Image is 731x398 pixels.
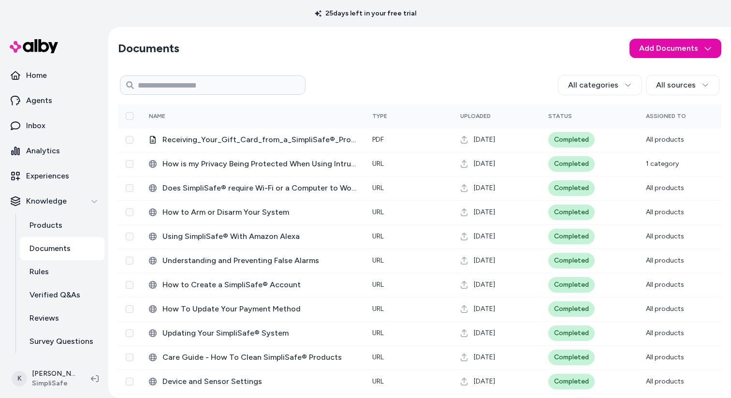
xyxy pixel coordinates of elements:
[372,208,384,216] span: URL
[162,231,357,242] span: ‎Using SimpliSafe® With Amazon Alexa
[32,379,75,388] span: SimpliSafe
[460,113,491,119] span: Uploaded
[26,95,52,106] p: Agents
[656,79,696,91] span: All sources
[162,376,357,387] span: Device and Sensor Settings
[548,132,595,147] div: Completed
[372,160,384,168] span: URL
[162,327,357,339] span: ‎Updating Your SimpliSafe® System
[126,329,133,337] button: Select row
[6,363,83,394] button: K[PERSON_NAME]SimpliSafe
[646,280,684,289] span: All products
[162,158,357,170] span: ‎How is my Privacy Being Protected When Using Intruder Intervention?
[474,135,495,145] span: [DATE]
[629,39,721,58] button: Add Documents
[372,256,384,265] span: URL
[474,280,495,290] span: [DATE]
[126,257,133,265] button: Select row
[548,253,595,268] div: Completed
[29,243,71,254] p: Documents
[474,256,495,265] span: [DATE]
[162,134,357,146] span: Receiving_Your_Gift_Card_from_a_SimpliSafe®_Promotion_or_Offer___SimpliSafe_Support_Home.pdf
[126,112,133,120] button: Select all
[126,184,133,192] button: Select row
[474,183,495,193] span: [DATE]
[474,353,495,362] span: [DATE]
[4,64,104,87] a: Home
[29,220,62,231] p: Products
[29,312,59,324] p: Reviews
[548,325,595,341] div: Completed
[126,208,133,216] button: Select row
[548,229,595,244] div: Completed
[20,283,104,307] a: Verified Q&As
[646,305,684,313] span: All products
[149,231,357,242] div: ‎Using SimpliSafe® With Amazon Alexa
[372,184,384,192] span: URL
[548,374,595,389] div: Completed
[646,75,719,95] button: All sources
[372,377,384,385] span: URL
[26,120,45,132] p: Inbox
[162,279,357,291] span: ‎How to Create a SimpliSafe® Account
[29,336,93,347] p: Survey Questions
[149,279,357,291] div: ‎How to Create a SimpliSafe® Account
[646,135,684,144] span: All products
[20,237,104,260] a: Documents
[646,329,684,337] span: All products
[32,369,75,379] p: [PERSON_NAME]
[126,160,133,168] button: Select row
[149,112,221,120] div: Name
[548,156,595,172] div: Completed
[149,327,357,339] div: ‎Updating Your SimpliSafe® System
[149,134,357,146] div: Receiving_Your_Gift_Card_from_a_SimpliSafe®_Promotion_or_Offer___SimpliSafe_Support_Home.pdf
[126,378,133,385] button: Select row
[474,159,495,169] span: [DATE]
[548,113,572,119] span: Status
[372,353,384,361] span: URL
[126,281,133,289] button: Select row
[149,352,357,363] div: Care Guide - How To Clean SimpliSafe® Products
[26,170,69,182] p: Experiences
[20,307,104,330] a: Reviews
[29,289,80,301] p: Verified Q&As
[548,350,595,365] div: Completed
[149,376,357,387] div: Device and Sensor Settings
[372,135,384,144] span: pdf
[4,139,104,162] a: Analytics
[646,256,684,265] span: All products
[4,190,104,213] button: Knowledge
[474,377,495,386] span: [DATE]
[29,266,49,278] p: Rules
[26,145,60,157] p: Analytics
[372,113,387,119] span: Type
[4,164,104,188] a: Experiences
[474,232,495,241] span: [DATE]
[149,182,357,194] div: ‎Does SimpliSafe® require Wi-Fi or a Computer to Work?
[646,184,684,192] span: All products
[162,303,357,315] span: ‎How To Update Your Payment Method
[309,9,422,18] p: 25 days left in your free trial
[548,277,595,293] div: Completed
[646,353,684,361] span: All products
[474,304,495,314] span: [DATE]
[12,371,27,386] span: K
[26,70,47,81] p: Home
[474,207,495,217] span: [DATE]
[126,233,133,240] button: Select row
[162,352,357,363] span: Care Guide - How To Clean SimpliSafe® Products
[474,328,495,338] span: [DATE]
[372,329,384,337] span: URL
[26,195,67,207] p: Knowledge
[646,232,684,240] span: All products
[548,180,595,196] div: Completed
[20,330,104,353] a: Survey Questions
[20,214,104,237] a: Products
[20,260,104,283] a: Rules
[118,41,179,56] h2: Documents
[162,255,357,266] span: ‎Understanding and Preventing False Alarms
[149,303,357,315] div: ‎How To Update Your Payment Method
[10,39,58,53] img: alby Logo
[372,305,384,313] span: URL
[548,205,595,220] div: Completed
